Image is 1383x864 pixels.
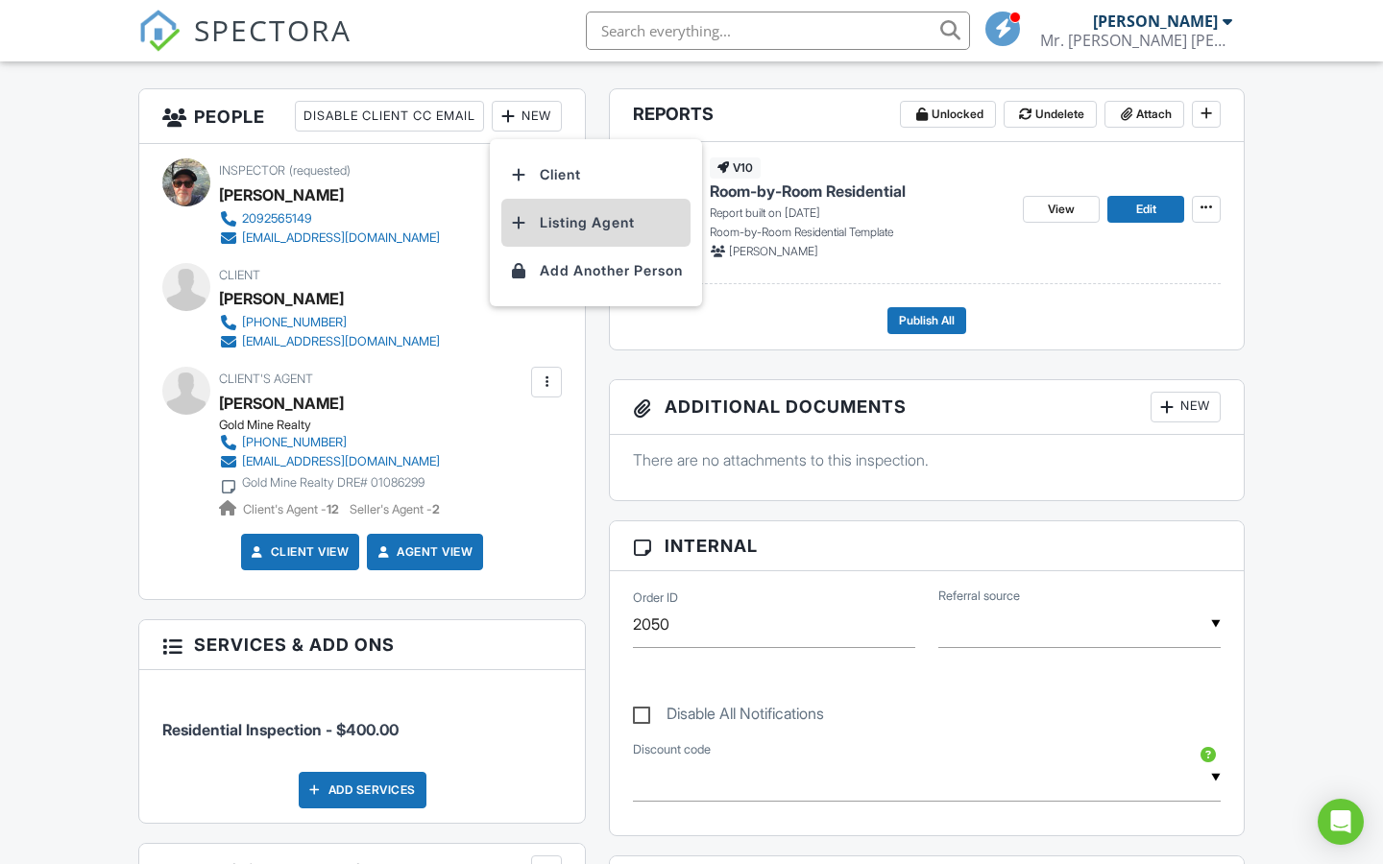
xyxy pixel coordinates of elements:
div: New [492,101,562,132]
span: Residential Inspection - $400.00 [162,720,399,739]
a: [EMAIL_ADDRESS][DOMAIN_NAME] [219,452,440,471]
div: New [1151,392,1221,422]
strong: 12 [327,502,339,516]
a: [PHONE_NUMBER] [219,313,440,332]
strong: 2 [432,502,440,516]
h3: Additional Documents [610,380,1244,435]
div: Gold Mine Realty [219,418,455,433]
span: Seller's Agent - [350,502,440,516]
div: [PHONE_NUMBER] [242,315,347,330]
a: [EMAIL_ADDRESS][DOMAIN_NAME] [219,228,440,248]
a: [PERSON_NAME] [219,389,344,418]
span: Client [219,268,260,282]
label: Discount code [633,741,711,758]
span: Inspector [219,163,285,178]
h3: Internal [610,521,1244,571]
div: [PERSON_NAME] [219,284,344,313]
span: Client's Agent [219,372,313,386]
span: SPECTORA [194,10,352,50]
li: Service: Residential Inspection [162,684,562,756]
div: [PHONE_NUMBER] [242,435,347,450]
a: SPECTORA [138,26,352,66]
div: Disable Client CC Email [295,101,484,132]
span: Client's Agent - [243,502,342,516]
div: [EMAIL_ADDRESS][DOMAIN_NAME] [242,334,440,349]
div: [PERSON_NAME] [1093,12,1218,31]
a: Client View [248,542,350,562]
label: Disable All Notifications [633,705,824,729]
a: [EMAIL_ADDRESS][DOMAIN_NAME] [219,332,440,351]
span: (requested) [289,163,351,178]
div: Mr. Timothy John Donovan [1040,31,1232,50]
input: Search everything... [586,12,970,50]
div: [EMAIL_ADDRESS][DOMAIN_NAME] [242,454,440,469]
label: Order ID [633,589,678,607]
a: [PHONE_NUMBER] [219,433,440,452]
div: Gold Mine Realty DRE# 01086299 [242,475,425,491]
h3: Services & Add ons [139,620,585,670]
div: [EMAIL_ADDRESS][DOMAIN_NAME] [242,230,440,246]
div: 2092565149 [242,211,312,227]
a: Agent View [374,542,473,562]
p: There are no attachments to this inspection. [633,449,1221,470]
h3: People [139,89,585,144]
div: [PERSON_NAME] [219,180,344,209]
label: Referral source [938,588,1020,605]
div: Open Intercom Messenger [1318,799,1364,845]
img: The Best Home Inspection Software - Spectora [138,10,181,52]
a: 2092565149 [219,209,440,228]
div: Add Services [299,772,426,808]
